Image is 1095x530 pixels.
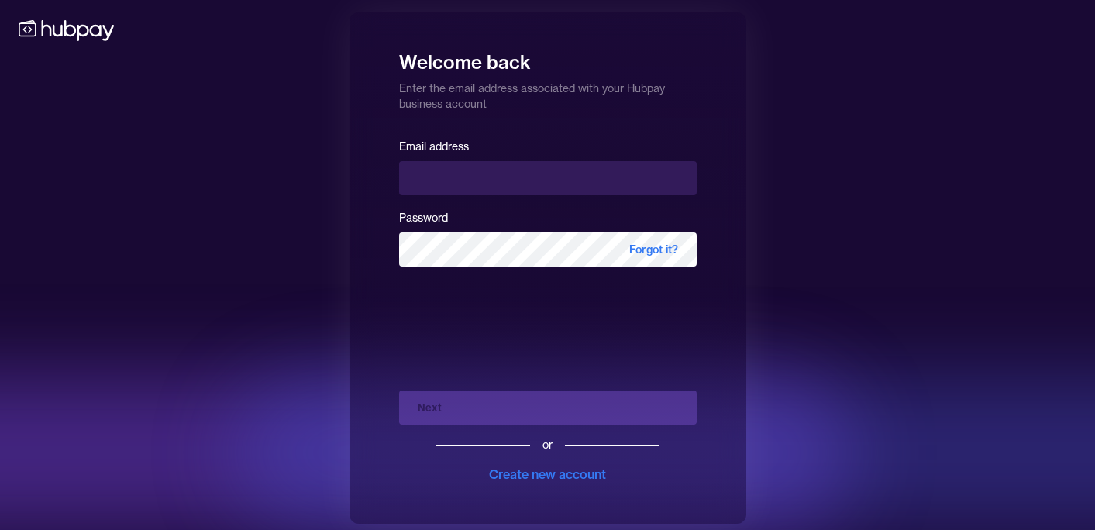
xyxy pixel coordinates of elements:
div: Create new account [489,465,606,484]
div: or [542,437,553,453]
p: Enter the email address associated with your Hubpay business account [399,74,697,112]
h1: Welcome back [399,40,697,74]
label: Email address [399,139,469,153]
span: Forgot it? [611,232,697,267]
label: Password [399,211,448,225]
